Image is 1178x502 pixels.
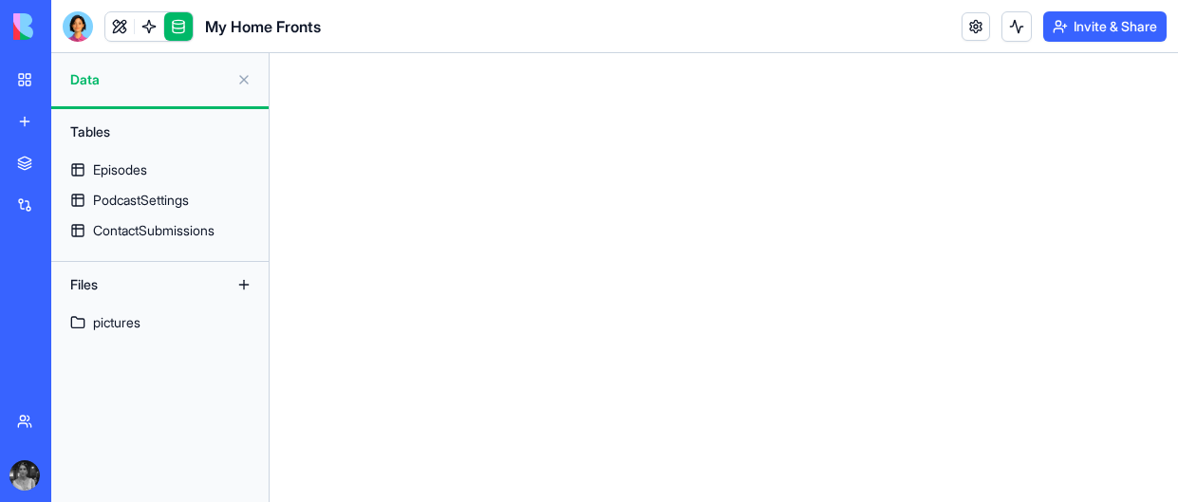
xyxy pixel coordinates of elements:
div: Files [61,270,213,300]
img: logo [13,13,131,40]
div: Tables [61,117,259,147]
a: PodcastSettings [51,185,269,215]
div: Episodes [93,160,147,179]
button: Invite & Share [1043,11,1167,42]
span: My Home Fronts [205,15,321,38]
div: PodcastSettings [93,191,189,210]
div: pictures [93,313,140,332]
a: Episodes [51,155,269,185]
div: ContactSubmissions [93,221,215,240]
a: ContactSubmissions [51,215,269,246]
img: ACg8ocJpo7-6uNqbL2O6o9AdRcTI_wCXeWsoHdL_BBIaBlFxyFzsYWgr=s96-c [9,460,40,491]
a: pictures [51,307,269,338]
span: Data [70,70,229,89]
